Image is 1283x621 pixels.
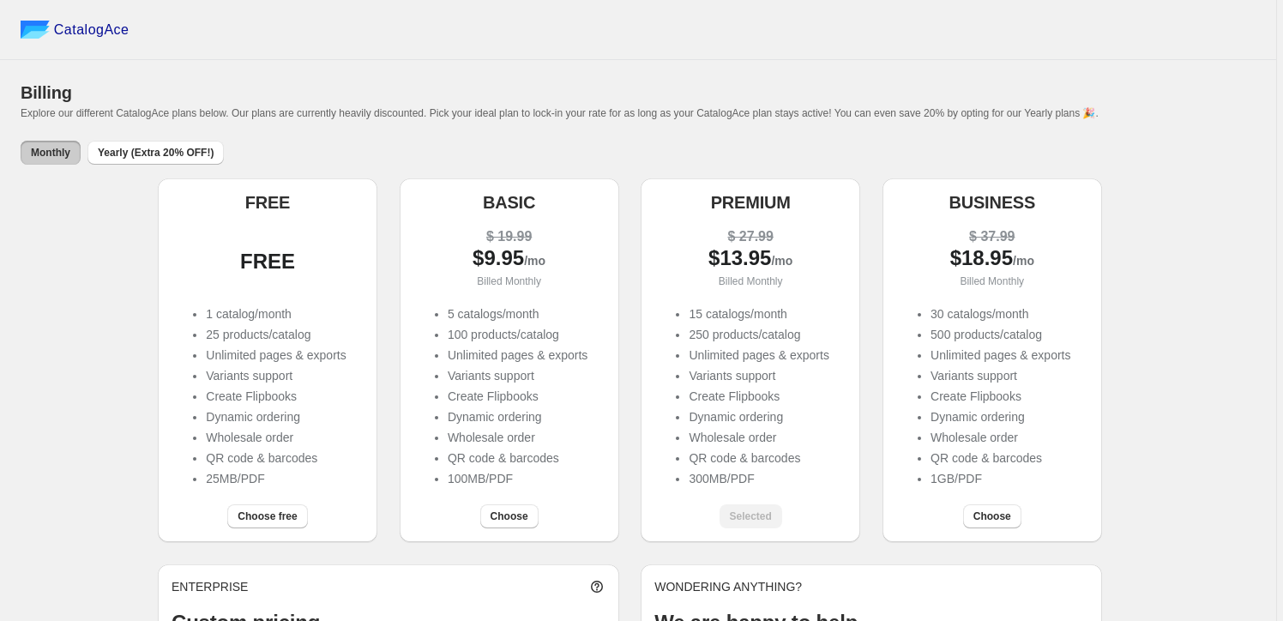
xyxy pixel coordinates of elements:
li: Wholesale order [689,429,828,446]
span: Choose [491,509,528,523]
li: 25 products/catalog [206,326,346,343]
li: Wholesale order [206,429,346,446]
li: Unlimited pages & exports [448,347,587,364]
li: Variants support [689,367,828,384]
span: Yearly (Extra 20% OFF!) [98,146,214,160]
li: Create Flipbooks [931,388,1070,405]
span: CatalogAce [54,21,130,39]
h5: BUSINESS [949,192,1035,213]
p: Billed Monthly [654,273,846,290]
button: Choose [480,504,539,528]
img: catalog ace [21,21,50,39]
button: Yearly (Extra 20% OFF!) [87,141,224,165]
p: WONDERING ANYTHING? [654,578,1088,595]
li: 25MB/PDF [206,470,346,487]
li: Create Flipbooks [448,388,587,405]
li: Dynamic ordering [931,408,1070,425]
li: Unlimited pages & exports [206,347,346,364]
div: $ 13.95 [654,250,846,269]
li: 30 catalogs/month [931,305,1070,323]
li: Dynamic ordering [448,408,587,425]
div: $ 19.99 [413,228,605,245]
li: 5 catalogs/month [448,305,587,323]
div: $ 9.95 [413,250,605,269]
span: /mo [524,254,545,268]
span: Billing [21,83,72,102]
li: QR code & barcodes [689,449,828,467]
li: QR code & barcodes [448,449,587,467]
span: Explore our different CatalogAce plans below. Our plans are currently heavily discounted. Pick yo... [21,107,1099,119]
li: 500 products/catalog [931,326,1070,343]
li: Dynamic ordering [689,408,828,425]
div: $ 37.99 [896,228,1088,245]
p: Billed Monthly [413,273,605,290]
li: Create Flipbooks [689,388,828,405]
button: Choose free [227,504,307,528]
p: Billed Monthly [896,273,1088,290]
li: 300MB/PDF [689,470,828,487]
li: 1GB/PDF [931,470,1070,487]
li: Wholesale order [448,429,587,446]
span: /mo [771,254,792,268]
div: $ 27.99 [654,228,846,245]
li: Variants support [931,367,1070,384]
li: Variants support [448,367,587,384]
span: Choose [973,509,1011,523]
li: 250 products/catalog [689,326,828,343]
span: Choose free [238,509,297,523]
h5: FREE [245,192,291,213]
li: Create Flipbooks [206,388,346,405]
li: Unlimited pages & exports [689,347,828,364]
li: 100 products/catalog [448,326,587,343]
li: Dynamic ordering [206,408,346,425]
li: QR code & barcodes [931,449,1070,467]
button: Monthly [21,141,81,165]
li: QR code & barcodes [206,449,346,467]
li: 15 catalogs/month [689,305,828,323]
div: $ 18.95 [896,250,1088,269]
span: Monthly [31,146,70,160]
span: /mo [1013,254,1034,268]
li: Wholesale order [931,429,1070,446]
h5: PREMIUM [711,192,791,213]
li: Unlimited pages & exports [931,347,1070,364]
p: ENTERPRISE [172,578,248,595]
li: 1 catalog/month [206,305,346,323]
div: FREE [172,253,364,270]
h5: BASIC [483,192,535,213]
button: Choose [963,504,1021,528]
li: Variants support [206,367,346,384]
li: 100MB/PDF [448,470,587,487]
